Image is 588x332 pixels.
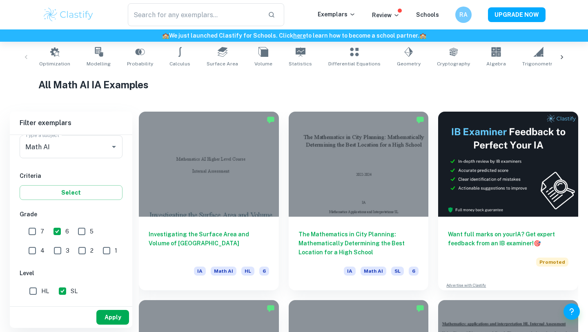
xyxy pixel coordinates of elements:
span: Cryptography [437,60,470,67]
a: The Mathematics in City Planning: Mathematically Determining the Best Location for a High SchoolI... [289,112,429,290]
button: Apply [96,310,129,325]
button: RA [455,7,472,23]
span: IA [344,267,356,276]
h1: All Math AI IA Examples [38,77,550,92]
span: Algebra [486,60,506,67]
h6: Criteria [20,171,122,180]
span: HL [241,267,254,276]
p: Exemplars [318,10,356,19]
span: Differential Equations [328,60,381,67]
span: 2 [90,246,94,255]
button: UPGRADE NOW [488,7,546,22]
input: Search for any exemplars... [128,3,261,26]
img: Thumbnail [438,112,578,217]
a: here [293,32,306,39]
span: 7 [40,227,44,236]
span: Math AI [211,267,236,276]
span: 4 [40,246,45,255]
a: Schools [416,11,439,18]
img: Marked [416,304,424,312]
label: Type a subject [25,132,59,139]
a: Want full marks on yourIA? Get expert feedback from an IB examiner!PromotedAdvertise with Clastify [438,112,578,290]
span: Trigonometry [522,60,555,67]
p: Review [372,11,400,20]
span: Probability [127,60,153,67]
h6: The Mathematics in City Planning: Mathematically Determining the Best Location for a High School [298,230,419,257]
h6: Level [20,269,122,278]
img: Clastify logo [42,7,94,23]
span: HL [41,287,49,296]
span: 🎯 [534,240,541,247]
button: Open [108,141,120,153]
span: 6 [65,227,69,236]
span: Optimization [39,60,70,67]
a: Advertise with Clastify [446,283,486,288]
img: Marked [267,116,275,124]
img: Marked [267,304,275,312]
span: 6 [409,267,419,276]
img: Marked [416,116,424,124]
span: SL [71,287,78,296]
span: SL [391,267,404,276]
h6: Grade [20,210,122,219]
span: Surface Area [207,60,238,67]
span: Volume [254,60,272,67]
h6: We just launched Clastify for Schools. Click to learn how to become a school partner. [2,31,586,40]
span: 3 [66,246,69,255]
button: Select [20,185,122,200]
h6: Want full marks on your IA ? Get expert feedback from an IB examiner! [448,230,568,248]
span: 1 [115,246,117,255]
span: IA [194,267,206,276]
span: Math AI [361,267,386,276]
span: Calculus [169,60,190,67]
a: Investigating the Surface Area and Volume of [GEOGRAPHIC_DATA]IAMath AIHL6 [139,112,279,290]
span: 5 [90,227,94,236]
span: Statistics [289,60,312,67]
button: Help and Feedback [563,303,580,320]
span: Geometry [397,60,421,67]
h6: Investigating the Surface Area and Volume of [GEOGRAPHIC_DATA] [149,230,269,257]
h6: Filter exemplars [10,112,132,135]
span: 6 [259,267,269,276]
span: 🏫 [419,32,426,39]
span: 🏫 [162,32,169,39]
span: Modelling [87,60,111,67]
h6: RA [459,10,468,19]
span: Promoted [536,258,568,267]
